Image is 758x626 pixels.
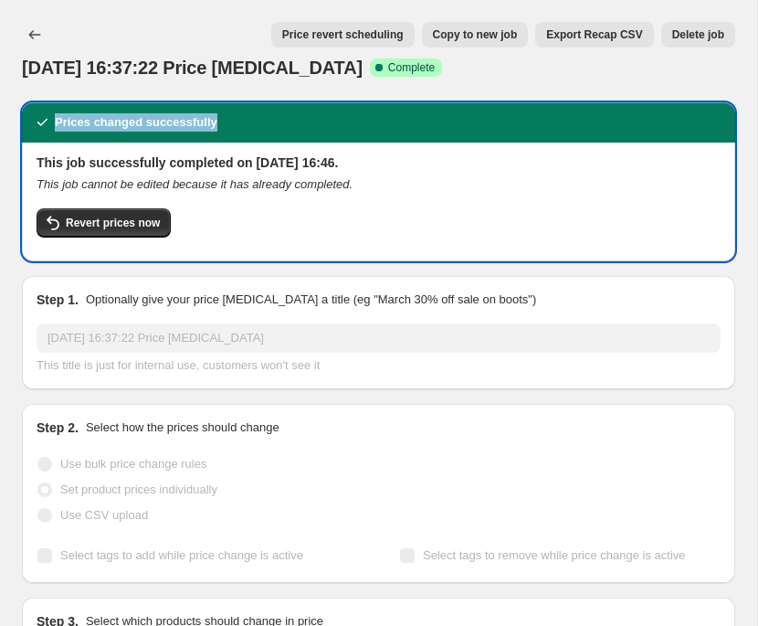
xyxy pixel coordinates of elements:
h2: Step 2. [37,419,79,437]
span: Select tags to remove while price change is active [423,548,686,562]
h2: This job successfully completed on [DATE] 16:46. [37,154,721,172]
button: Delete job [661,22,735,48]
span: Export Recap CSV [546,27,642,42]
button: Price revert scheduling [271,22,415,48]
p: Select how the prices should change [86,419,279,437]
button: Export Recap CSV [535,22,653,48]
span: Revert prices now [66,216,160,230]
span: [DATE] 16:37:22 Price [MEDICAL_DATA] [22,58,363,78]
span: Complete [388,60,435,75]
span: Use bulk price change rules [60,457,206,471]
button: Copy to new job [422,22,529,48]
span: Copy to new job [433,27,518,42]
i: This job cannot be edited because it has already completed. [37,177,353,191]
input: 30% off holiday sale [37,324,721,353]
h2: Prices changed successfully [55,113,217,132]
span: Select tags to add while price change is active [60,548,303,562]
span: Delete job [672,27,724,42]
button: Revert prices now [37,208,171,238]
span: Set product prices individually [60,483,217,496]
span: Use CSV upload [60,508,148,522]
p: Optionally give your price [MEDICAL_DATA] a title (eg "March 30% off sale on boots") [86,291,536,309]
span: This title is just for internal use, customers won't see it [37,358,320,372]
h2: Step 1. [37,291,79,309]
span: Price revert scheduling [282,27,404,42]
button: Price change jobs [22,22,47,48]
